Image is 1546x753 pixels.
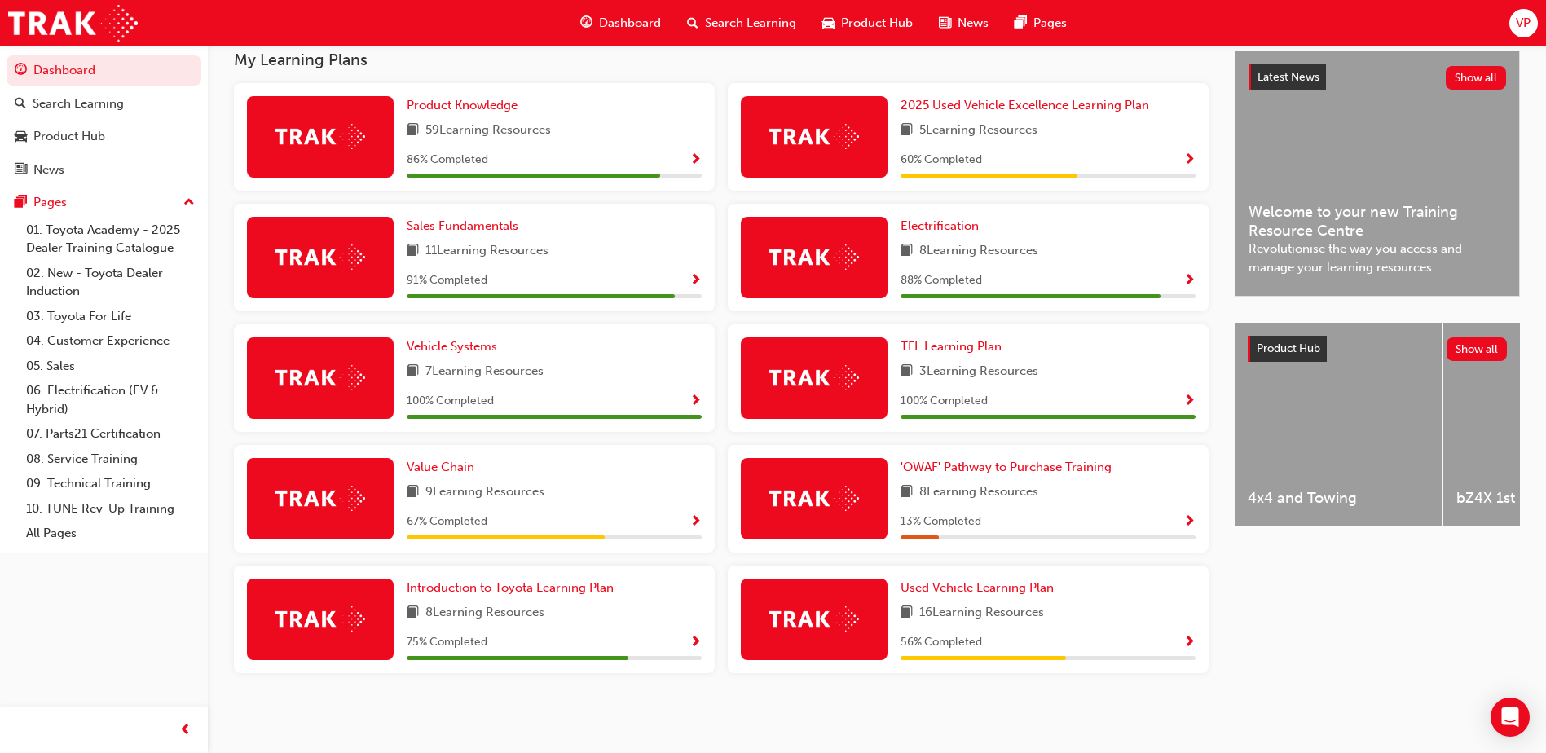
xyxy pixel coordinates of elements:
[20,521,201,546] a: All Pages
[20,354,201,379] a: 05. Sales
[689,632,702,653] button: Show Progress
[407,217,525,236] a: Sales Fundamentals
[841,14,913,33] span: Product Hub
[1183,636,1196,650] span: Show Progress
[407,580,614,595] span: Introduction to Toyota Learning Plan
[901,362,913,382] span: book-icon
[275,244,365,270] img: Trak
[919,603,1044,623] span: 16 Learning Resources
[407,241,419,262] span: book-icon
[407,337,504,356] a: Vehicle Systems
[407,96,524,115] a: Product Knowledge
[901,513,981,531] span: 13 % Completed
[901,96,1156,115] a: 2025 Used Vehicle Excellence Learning Plan
[425,121,551,141] span: 59 Learning Resources
[769,365,859,390] img: Trak
[687,13,698,33] span: search-icon
[901,271,982,290] span: 88 % Completed
[7,121,201,152] a: Product Hub
[689,394,702,409] span: Show Progress
[7,89,201,119] a: Search Learning
[7,55,201,86] a: Dashboard
[407,513,487,531] span: 67 % Completed
[1509,9,1538,37] button: VP
[1257,341,1320,355] span: Product Hub
[15,130,27,144] span: car-icon
[407,151,488,170] span: 86 % Completed
[689,153,702,168] span: Show Progress
[901,339,1002,354] span: TFL Learning Plan
[809,7,926,40] a: car-iconProduct Hub
[689,636,702,650] span: Show Progress
[15,163,27,178] span: news-icon
[7,187,201,218] button: Pages
[20,218,201,261] a: 01. Toyota Academy - 2025 Dealer Training Catalogue
[1516,14,1531,33] span: VP
[599,14,661,33] span: Dashboard
[33,95,124,113] div: Search Learning
[20,304,201,329] a: 03. Toyota For Life
[15,97,26,112] span: search-icon
[234,51,1209,69] h3: My Learning Plans
[1249,203,1506,240] span: Welcome to your new Training Resource Centre
[689,512,702,532] button: Show Progress
[769,486,859,511] img: Trak
[7,155,201,185] a: News
[919,121,1037,141] span: 5 Learning Resources
[20,261,201,304] a: 02. New - Toyota Dealer Induction
[407,339,497,354] span: Vehicle Systems
[674,7,809,40] a: search-iconSearch Learning
[901,98,1149,112] span: 2025 Used Vehicle Excellence Learning Plan
[901,241,913,262] span: book-icon
[689,274,702,288] span: Show Progress
[1447,337,1508,361] button: Show all
[1183,512,1196,532] button: Show Progress
[1491,698,1530,737] div: Open Intercom Messenger
[901,460,1112,474] span: 'OWAF' Pathway to Purchase Training
[769,244,859,270] img: Trak
[919,482,1038,503] span: 8 Learning Resources
[407,482,419,503] span: book-icon
[275,365,365,390] img: Trak
[1183,632,1196,653] button: Show Progress
[1249,240,1506,276] span: Revolutionise the way you access and manage your learning resources.
[901,337,1008,356] a: TFL Learning Plan
[926,7,1002,40] a: news-iconNews
[919,362,1038,382] span: 3 Learning Resources
[1183,394,1196,409] span: Show Progress
[7,52,201,187] button: DashboardSearch LearningProduct HubNews
[901,217,985,236] a: Electrification
[919,241,1038,262] span: 8 Learning Resources
[1183,271,1196,291] button: Show Progress
[1183,274,1196,288] span: Show Progress
[275,606,365,632] img: Trak
[1183,515,1196,530] span: Show Progress
[15,64,27,78] span: guage-icon
[769,606,859,632] img: Trak
[769,124,859,149] img: Trak
[901,392,988,411] span: 100 % Completed
[33,161,64,179] div: News
[1002,7,1080,40] a: pages-iconPages
[1248,489,1429,508] span: 4x4 and Towing
[901,151,982,170] span: 60 % Completed
[1249,64,1506,90] a: Latest NewsShow all
[407,460,474,474] span: Value Chain
[1248,336,1507,362] a: Product HubShow all
[425,241,548,262] span: 11 Learning Resources
[939,13,951,33] span: news-icon
[425,482,544,503] span: 9 Learning Resources
[407,633,487,652] span: 75 % Completed
[407,121,419,141] span: book-icon
[407,458,481,477] a: Value Chain
[407,362,419,382] span: book-icon
[20,471,201,496] a: 09. Technical Training
[958,14,989,33] span: News
[580,13,592,33] span: guage-icon
[1183,153,1196,168] span: Show Progress
[901,218,979,233] span: Electrification
[425,603,544,623] span: 8 Learning Resources
[407,392,494,411] span: 100 % Completed
[20,328,201,354] a: 04. Customer Experience
[567,7,674,40] a: guage-iconDashboard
